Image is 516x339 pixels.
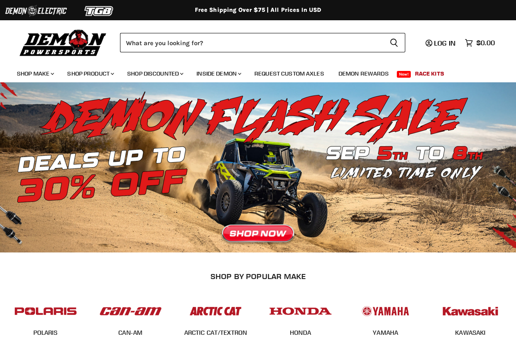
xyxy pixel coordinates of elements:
[11,272,506,281] h2: SHOP BY POPULAR MAKE
[268,298,333,324] img: POPULAR_MAKE_logo_4_4923a504-4bac-4306-a1be-165a52280178.jpg
[68,3,131,19] img: TGB Logo 2
[248,65,330,82] a: Request Custom Axles
[17,27,109,57] img: Demon Powersports
[461,37,499,49] a: $0.00
[409,65,450,82] a: Race Kits
[13,298,79,324] img: POPULAR_MAKE_logo_2_dba48cf1-af45-46d4-8f73-953a0f002620.jpg
[455,329,486,336] a: KAWASAKI
[61,65,119,82] a: Shop Product
[118,329,142,336] a: CAN-AM
[422,39,461,47] a: Log in
[383,33,405,52] button: Search
[11,62,493,82] ul: Main menu
[33,329,58,336] a: POLARIS
[476,39,495,47] span: $0.00
[183,298,248,324] img: POPULAR_MAKE_logo_3_027535af-6171-4c5e-a9bc-f0eccd05c5d6.jpg
[121,65,188,82] a: Shop Discounted
[190,65,246,82] a: Inside Demon
[120,33,405,52] form: Product
[437,298,503,324] img: POPULAR_MAKE_logo_6_76e8c46f-2d1e-4ecc-b320-194822857d41.jpg
[4,3,68,19] img: Demon Electric Logo 2
[352,298,418,324] img: POPULAR_MAKE_logo_5_20258e7f-293c-4aac-afa8-159eaa299126.jpg
[11,65,59,82] a: Shop Make
[290,329,311,336] a: HONDA
[332,65,395,82] a: Demon Rewards
[373,329,398,336] a: YAMAHA
[184,329,247,336] a: ARCTIC CAT/TEXTRON
[397,71,411,78] span: New!
[98,298,164,324] img: POPULAR_MAKE_logo_1_adc20308-ab24-48c4-9fac-e3c1a623d575.jpg
[434,39,456,47] span: Log in
[120,33,383,52] input: Search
